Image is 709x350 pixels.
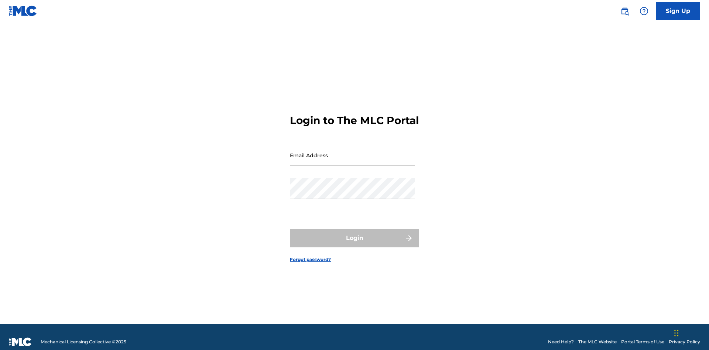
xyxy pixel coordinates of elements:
span: Mechanical Licensing Collective © 2025 [41,339,126,345]
img: logo [9,337,32,346]
a: Privacy Policy [669,339,700,345]
img: help [640,7,648,16]
a: Forgot password? [290,256,331,263]
a: Public Search [617,4,632,18]
iframe: Chat Widget [672,315,709,350]
a: Sign Up [656,2,700,20]
div: Drag [674,322,679,344]
a: Need Help? [548,339,574,345]
img: search [620,7,629,16]
a: Portal Terms of Use [621,339,664,345]
h3: Login to The MLC Portal [290,114,419,127]
div: Help [637,4,651,18]
a: The MLC Website [578,339,617,345]
img: MLC Logo [9,6,37,16]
